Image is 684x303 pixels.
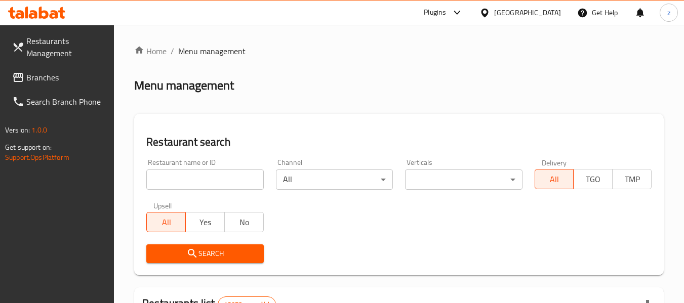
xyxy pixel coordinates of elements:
h2: Menu management [134,77,234,94]
div: All [276,169,393,190]
h2: Restaurant search [146,135,652,150]
span: Search Branch Phone [26,96,106,108]
nav: breadcrumb [134,45,664,57]
label: Delivery [542,159,567,166]
li: / [171,45,174,57]
span: 1.0.0 [31,123,47,137]
button: Search [146,244,263,263]
span: TMP [617,172,648,187]
span: TGO [578,172,609,187]
a: Search Branch Phone [4,90,114,114]
button: All [146,212,186,232]
span: Branches [26,71,106,83]
span: Yes [190,215,221,230]
span: Search [154,247,255,260]
a: Branches [4,65,114,90]
button: No [224,212,264,232]
input: Search for restaurant name or ID.. [146,169,263,190]
button: All [535,169,574,189]
span: Menu management [178,45,246,57]
button: Yes [185,212,225,232]
button: TMP [612,169,652,189]
span: Restaurants Management [26,35,106,59]
div: Plugins [424,7,446,19]
span: All [151,215,182,230]
a: Support.OpsPlatform [5,151,69,164]
span: z [667,7,670,18]
span: Get support on: [5,141,52,154]
button: TGO [573,169,613,189]
span: All [539,172,570,187]
label: Upsell [153,202,172,209]
span: No [229,215,260,230]
div: ​ [405,169,522,190]
div: [GEOGRAPHIC_DATA] [494,7,561,18]
a: Home [134,45,167,57]
a: Restaurants Management [4,29,114,65]
span: Version: [5,123,30,137]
